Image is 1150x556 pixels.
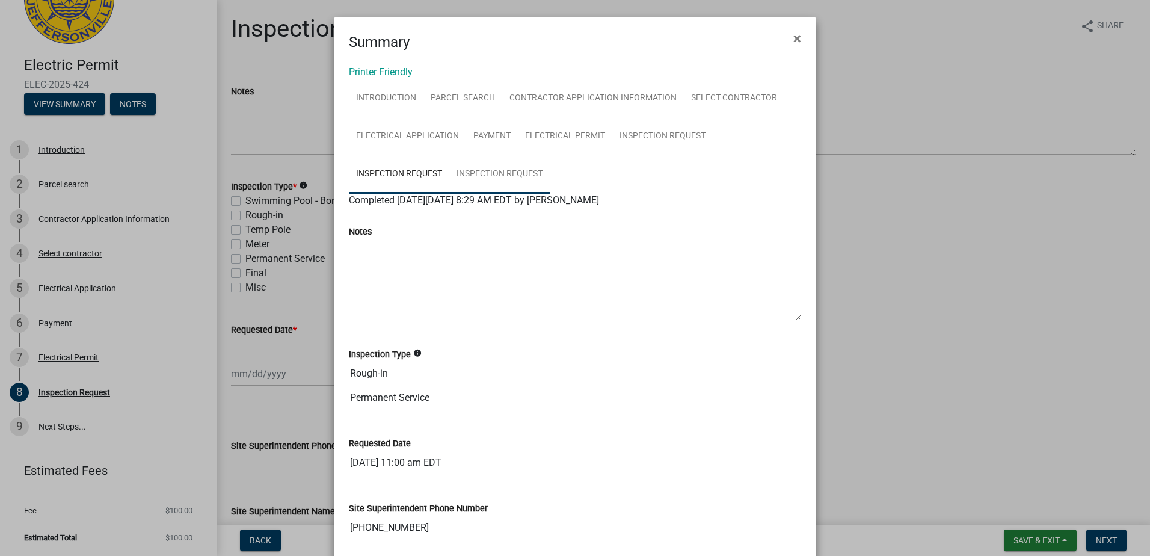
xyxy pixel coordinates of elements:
[349,66,413,78] a: Printer Friendly
[502,79,684,118] a: Contractor Application Information
[684,79,784,118] a: Select contractor
[793,30,801,47] span: ×
[349,117,466,156] a: Electrical Application
[612,117,713,156] a: Inspection Request
[449,155,550,194] a: Inspection Request
[349,194,599,206] span: Completed [DATE][DATE] 8:29 AM EDT by [PERSON_NAME]
[518,117,612,156] a: Electrical Permit
[349,155,449,194] a: Inspection Request
[349,79,423,118] a: Introduction
[349,228,372,236] label: Notes
[413,349,422,357] i: info
[349,505,488,513] label: Site Superintendent Phone Number
[466,117,518,156] a: Payment
[349,31,410,53] h4: Summary
[423,79,502,118] a: Parcel search
[349,351,411,359] label: Inspection Type
[784,22,811,55] button: Close
[349,440,411,448] label: Requested Date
